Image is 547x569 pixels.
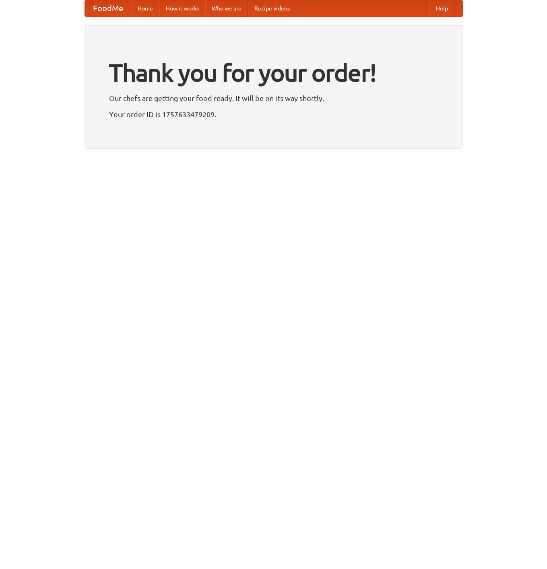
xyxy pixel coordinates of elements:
a: How it works [159,0,205,16]
a: Home [131,0,159,16]
p: Our chefs are getting your food ready. It will be on its way shortly. [109,92,438,104]
h1: Thank you for your order! [109,53,438,92]
a: FoodMe [85,0,131,16]
a: Who we are [205,0,248,16]
a: Help [429,0,454,16]
p: Your order ID is 1757633479209. [109,108,438,120]
a: Recipe videos [248,0,296,16]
